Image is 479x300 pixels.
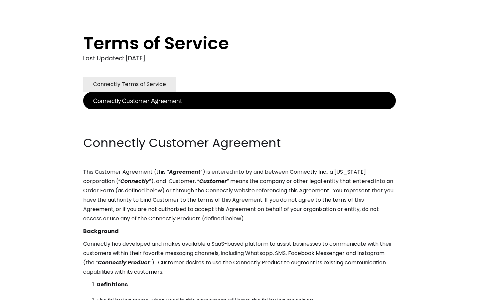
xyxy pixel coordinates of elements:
[199,177,227,185] em: Customer
[83,109,396,119] p: ‍
[169,168,201,176] em: Agreement
[93,80,166,89] div: Connectly Terms of Service
[83,227,119,235] strong: Background
[96,281,128,288] strong: Definitions
[93,96,182,105] div: Connectly Customer Agreement
[13,288,40,298] ul: Language list
[83,135,396,151] h2: Connectly Customer Agreement
[83,122,396,131] p: ‍
[120,177,149,185] em: Connectly
[83,167,396,223] p: This Customer Agreement (this “ ”) is entered into by and between Connectly Inc., a [US_STATE] co...
[7,288,40,298] aside: Language selected: English
[83,239,396,277] p: Connectly has developed and makes available a SaaS-based platform to assist businesses to communi...
[83,33,369,53] h1: Terms of Service
[98,259,150,266] em: Connectly Product
[83,53,396,63] div: Last Updated: [DATE]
